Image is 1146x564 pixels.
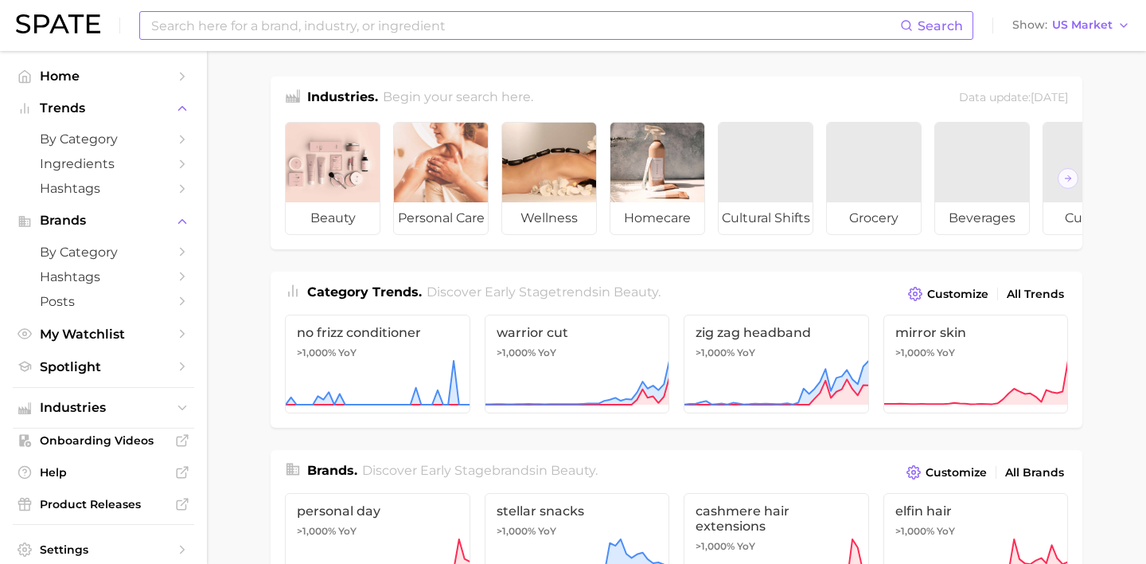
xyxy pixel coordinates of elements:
button: ShowUS Market [1008,15,1134,36]
a: All Trends [1003,284,1068,305]
button: Customize [904,283,992,305]
span: beauty [286,202,380,234]
a: My Watchlist [13,322,194,347]
a: no frizz conditioner>1,000% YoY [285,315,470,413]
button: Scroll Right [1058,168,1078,189]
a: beverages [934,122,1030,235]
span: Discover Early Stage trends in . [427,284,661,300]
span: Onboarding Videos [40,433,167,448]
a: Onboarding Videos [13,429,194,452]
span: Customize [926,466,987,480]
span: Spotlight [40,359,167,374]
img: SPATE [16,14,100,33]
a: zig zag headband>1,000% YoY [684,315,869,413]
span: >1,000% [497,347,536,358]
button: Trends [13,96,194,120]
span: Product Releases [40,497,167,511]
span: All Trends [1007,288,1064,301]
span: personal day [297,503,458,519]
h2: Begin your search here. [383,88,533,109]
span: >1,000% [497,525,536,537]
a: Settings [13,538,194,562]
a: warrior cut>1,000% YoY [485,315,670,413]
span: Trends [40,101,167,116]
span: elfin hair [895,503,1057,519]
span: cashmere hair extensions [696,503,857,534]
span: Hashtags [40,269,167,284]
span: Posts [40,294,167,309]
a: Posts [13,289,194,314]
button: Brands [13,209,194,233]
span: Discover Early Stage brands in . [362,463,598,478]
span: by Category [40,245,167,260]
span: culinary [1043,202,1137,234]
span: Category Trends . [307,284,422,300]
span: Industries [40,401,167,415]
span: beauty [551,463,595,478]
a: Home [13,64,194,88]
span: personal care [394,202,488,234]
a: by Category [13,240,194,264]
a: wellness [501,122,597,235]
div: Data update: [DATE] [959,88,1068,109]
span: mirror skin [895,325,1057,340]
span: Settings [40,542,167,557]
span: US Market [1052,21,1113,29]
span: YoY [338,525,357,538]
a: Hashtags [13,264,194,289]
span: stellar snacks [497,503,658,519]
a: All Brands [1001,462,1068,484]
span: >1,000% [297,525,336,537]
span: YoY [538,525,556,538]
a: Hashtags [13,176,194,201]
a: personal care [393,122,489,235]
button: Customize [902,461,991,484]
span: YoY [737,540,755,553]
a: homecare [610,122,705,235]
span: YoY [538,347,556,359]
a: Ingredients [13,151,194,176]
span: YoY [937,347,955,359]
span: >1,000% [297,347,336,358]
span: cultural shifts [719,202,813,234]
input: Search here for a brand, industry, or ingredient [150,12,900,39]
a: culinary [1043,122,1138,235]
a: mirror skin>1,000% YoY [883,315,1069,413]
span: wellness [502,202,596,234]
span: Brands . [307,463,357,478]
a: beauty [285,122,380,235]
h1: Industries. [307,88,378,109]
span: >1,000% [696,540,735,552]
span: warrior cut [497,325,658,340]
span: zig zag headband [696,325,857,340]
span: >1,000% [895,347,934,358]
a: by Category [13,127,194,151]
span: no frizz conditioner [297,325,458,340]
span: beverages [935,202,1029,234]
span: Show [1012,21,1047,29]
span: beauty [614,284,658,300]
span: Search [918,18,963,33]
a: cultural shifts [718,122,813,235]
span: Help [40,465,167,480]
a: grocery [826,122,922,235]
a: Spotlight [13,354,194,379]
span: My Watchlist [40,327,167,342]
span: homecare [610,202,704,234]
span: Home [40,69,167,84]
span: Hashtags [40,181,167,196]
a: Product Releases [13,492,194,516]
span: YoY [338,347,357,359]
span: >1,000% [696,347,735,358]
span: grocery [827,202,921,234]
span: All Brands [1005,466,1064,480]
span: YoY [937,525,955,538]
span: Customize [927,288,988,301]
button: Industries [13,396,194,420]
span: >1,000% [895,525,934,537]
a: Help [13,460,194,484]
span: YoY [737,347,755,359]
span: Ingredients [40,156,167,171]
span: Brands [40,213,167,228]
span: by Category [40,131,167,147]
